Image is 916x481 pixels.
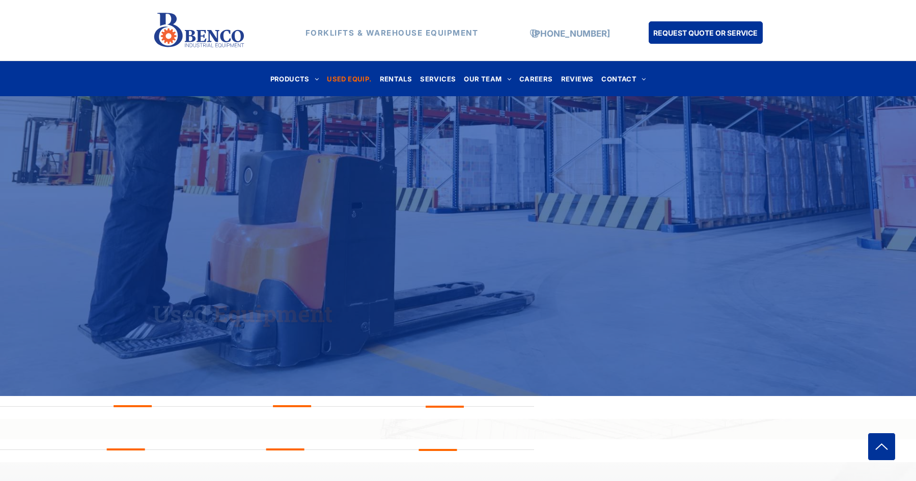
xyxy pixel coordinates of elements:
a: OUR TEAM [460,72,515,86]
strong: FORKLIFTS & WAREHOUSE EQUIPMENT [306,28,479,38]
a: CONTACT [597,72,650,86]
a: [PHONE_NUMBER] [532,29,610,39]
span: REQUEST QUOTE OR SERVICE [653,23,758,42]
span: Used [153,298,208,328]
a: REVIEWS [557,72,598,86]
a: RENTALS [376,72,417,86]
a: PRODUCTS [266,72,323,86]
a: USED EQUIP. [323,72,375,86]
span: Equipment [213,298,332,328]
a: SERVICES [416,72,460,86]
a: CAREERS [515,72,557,86]
a: REQUEST QUOTE OR SERVICE [649,21,763,44]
